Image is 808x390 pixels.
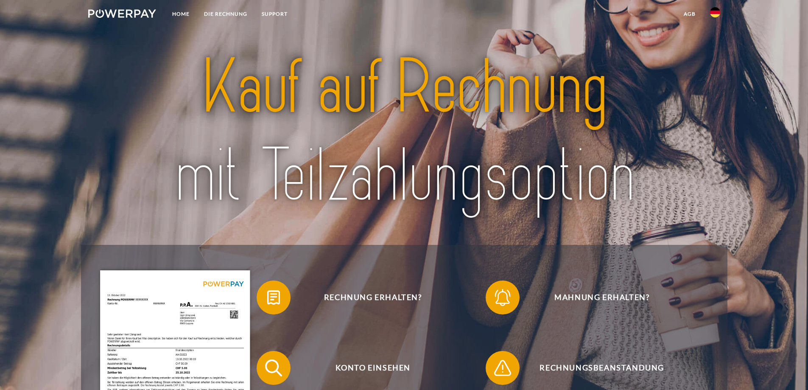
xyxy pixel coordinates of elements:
button: Rechnung erhalten? [257,281,477,314]
img: qb_bill.svg [263,287,284,308]
img: logo-powerpay-white.svg [88,9,157,18]
span: Konto einsehen [269,351,477,385]
button: Konto einsehen [257,351,477,385]
a: agb [677,6,703,22]
img: qb_warning.svg [492,357,513,379]
img: qb_bell.svg [492,287,513,308]
img: title-powerpay_de.svg [119,39,689,225]
span: Mahnung erhalten? [498,281,706,314]
a: SUPPORT [254,6,295,22]
img: qb_search.svg [263,357,284,379]
span: Rechnung erhalten? [269,281,477,314]
span: Rechnungsbeanstandung [498,351,706,385]
img: de [710,7,720,17]
a: Home [165,6,197,22]
button: Mahnung erhalten? [486,281,706,314]
a: DIE RECHNUNG [197,6,254,22]
button: Rechnungsbeanstandung [486,351,706,385]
